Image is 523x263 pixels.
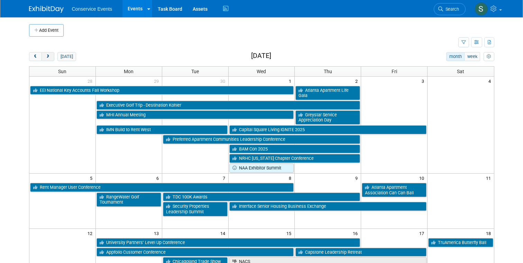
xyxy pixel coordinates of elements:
[464,52,480,61] button: week
[30,86,294,95] a: EEI National Key Accounts Fall Workshop
[229,164,294,173] a: NAA Exhibitor Summit
[355,174,361,182] span: 9
[229,154,360,163] a: NRHC [US_STATE] Chapter Conference
[220,229,228,237] span: 14
[443,7,459,12] span: Search
[362,183,426,197] a: Atlanta Apartment Association Can Can Ball
[295,86,360,100] a: Atlanta Apartment Life Gala
[89,174,95,182] span: 5
[124,69,134,74] span: Mon
[251,52,271,60] h2: [DATE]
[156,174,162,182] span: 6
[191,69,199,74] span: Tue
[286,229,294,237] span: 15
[324,69,332,74] span: Thu
[57,52,76,61] button: [DATE]
[87,229,95,237] span: 12
[29,24,64,37] button: Add Event
[229,202,427,211] a: Interface Senior Housing Business Exchange
[58,69,66,74] span: Sun
[419,174,427,182] span: 10
[229,145,360,154] a: BAM Con 2025
[163,193,360,202] a: TDC 100K Awards
[487,55,491,59] i: Personalize Calendar
[428,238,493,247] a: TruAmerica Butterfly Ball
[42,52,54,61] button: next
[97,125,228,134] a: IMN Build to Rent West
[87,77,95,85] span: 28
[485,229,494,237] span: 18
[295,110,360,125] a: Greystar Service Appreciation Day
[457,69,464,74] span: Sat
[163,135,360,144] a: Preferred Apartment Communities Leadership Conference
[220,77,228,85] span: 30
[475,2,488,16] img: Savannah Doctor
[288,77,294,85] span: 1
[355,77,361,85] span: 2
[72,6,112,12] span: Conservice Events
[97,193,161,207] a: RangeWater Golf Tournament
[295,248,426,257] a: Capstone Leadership Retreat
[97,101,360,110] a: Executive Golf Trip - Destination Kohler
[288,174,294,182] span: 8
[488,77,494,85] span: 4
[392,69,397,74] span: Fri
[163,202,228,216] a: Security Properties Leadership Summit
[257,69,266,74] span: Wed
[153,229,162,237] span: 13
[352,229,361,237] span: 16
[97,248,294,257] a: Appfolio Customer Conference
[419,229,427,237] span: 17
[229,125,427,134] a: Capital Square Living IGNITE 2025
[29,6,64,13] img: ExhibitDay
[421,77,427,85] span: 3
[446,52,465,61] button: month
[97,238,360,247] a: University Partners’ Level Up Conference
[97,110,294,119] a: MHI Annual Meeting
[434,3,466,15] a: Search
[30,183,294,192] a: Rent Manager User Conference
[153,77,162,85] span: 29
[484,52,494,61] button: myCustomButton
[222,174,228,182] span: 7
[485,174,494,182] span: 11
[29,52,42,61] button: prev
